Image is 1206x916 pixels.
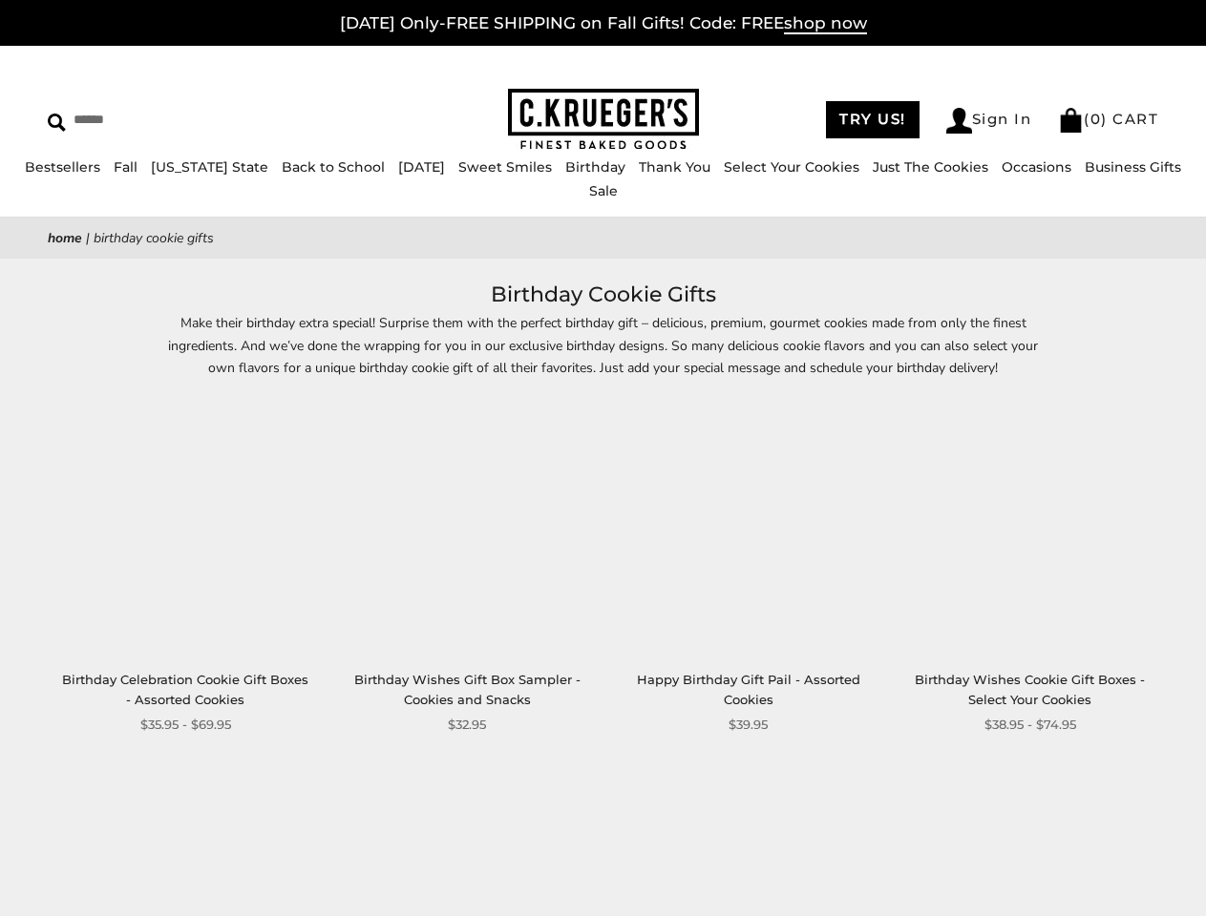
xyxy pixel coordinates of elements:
span: | [86,229,90,247]
a: Occasions [1002,158,1071,176]
span: $35.95 - $69.95 [140,715,231,735]
a: Select Your Cookies [724,158,859,176]
a: [DATE] [398,158,445,176]
a: Bestsellers [25,158,100,176]
a: Birthday Wishes Gift Box Sampler - Cookies and Snacks [354,672,581,707]
a: TRY US! [826,101,920,138]
a: Business Gifts [1085,158,1181,176]
img: Account [946,108,972,134]
a: Back to School [282,158,385,176]
a: Birthday Wishes Gift Box Sampler - Cookies and Snacks [341,398,594,651]
a: Birthday Celebration Cookie Gift Boxes - Assorted Cookies [59,398,312,651]
a: Birthday Celebration Cookie Gift Boxes - Assorted Cookies [62,672,308,707]
a: Birthday Wishes Cookie Gift Boxes - Select Your Cookies [915,672,1145,707]
img: C.KRUEGER'S [508,89,699,151]
a: Home [48,229,82,247]
nav: breadcrumbs [48,227,1158,249]
span: shop now [784,13,867,34]
a: Birthday [565,158,625,176]
a: Sale [589,182,618,199]
span: Birthday Cookie Gifts [94,229,214,247]
input: Search [48,105,302,135]
p: Make their birthday extra special! Surprise them with the perfect birthday gift – delicious, prem... [164,312,1043,378]
a: (0) CART [1058,110,1158,128]
a: [US_STATE] State [151,158,268,176]
a: Happy Birthday Gift Pail - Assorted Cookies [637,672,860,707]
span: $32.95 [448,715,486,735]
a: Happy Birthday Gift Pail - Assorted Cookies [622,398,875,651]
h1: Birthday Cookie Gifts [76,278,1130,312]
a: Sweet Smiles [458,158,552,176]
a: Thank You [639,158,710,176]
a: Birthday Wishes Cookie Gift Boxes - Select Your Cookies [903,398,1156,651]
span: 0 [1090,110,1102,128]
span: $38.95 - $74.95 [984,715,1076,735]
a: [DATE] Only-FREE SHIPPING on Fall Gifts! Code: FREEshop now [340,13,867,34]
img: Bag [1058,108,1084,133]
img: Search [48,114,66,132]
a: Sign In [946,108,1032,134]
span: $39.95 [729,715,768,735]
a: Fall [114,158,138,176]
a: Just The Cookies [873,158,988,176]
